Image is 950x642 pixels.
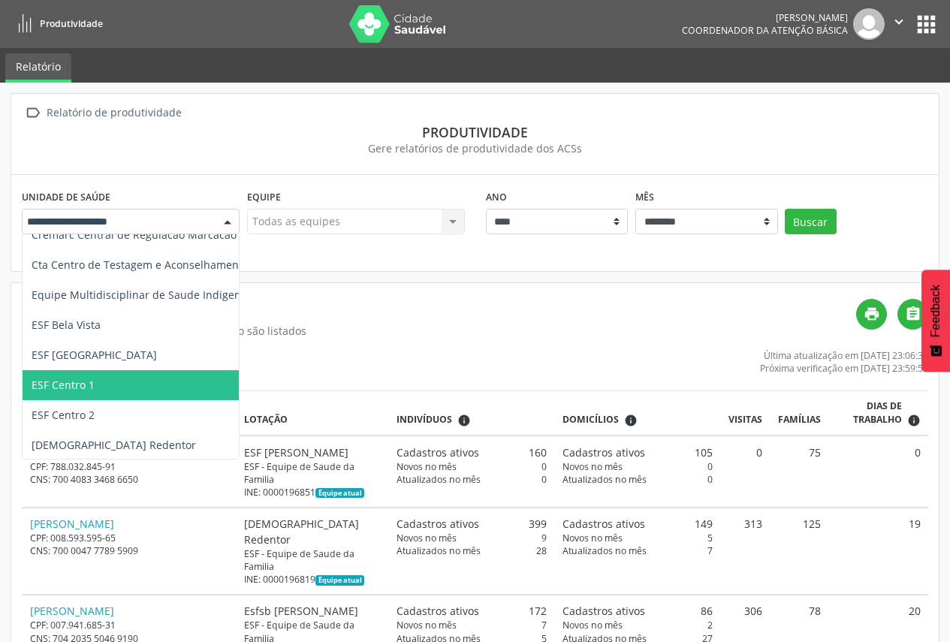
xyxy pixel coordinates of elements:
span: Feedback [929,285,942,337]
span: ESF Bela Vista [32,318,101,332]
span: Cremarc Central de Regulacao Marcacao Avaliacao e Controle [32,228,342,242]
div: 0 [562,473,713,486]
span: Atualizados no mês [397,544,481,557]
span: Coordenador da Atenção Básica [682,24,848,37]
span: Produtividade [40,17,103,30]
i: <div class="text-left"> <div> <strong>Cadastros ativos:</strong> Cadastros que estão vinculados a... [624,414,638,427]
button:  [885,8,913,40]
div: CPF: 007.941.685-31 [30,619,228,631]
td: 0 [720,436,770,507]
a: print [856,299,887,330]
span: Novos no mês [562,619,623,631]
span: Esta é a equipe atual deste Agente [315,575,364,586]
td: 75 [770,436,828,507]
span: Cadastros ativos [562,516,645,532]
span: Atualizados no mês [397,473,481,486]
button: Buscar [785,209,837,234]
span: Dias de trabalho [837,399,902,427]
div: 9 [397,532,547,544]
i: print [864,306,880,322]
div: 0 [562,460,713,473]
span: Cadastros ativos [562,445,645,460]
div: CNS: 700 4083 3468 6650 [30,473,228,486]
span: Novos no mês [562,532,623,544]
div: INE: 0000196851 [244,486,381,499]
td: 125 [770,508,828,595]
i:  [22,102,44,124]
a: Produtividade [11,11,103,36]
span: Indivíduos [397,413,452,426]
th: Lotação [236,391,388,436]
button: Feedback - Mostrar pesquisa [921,270,950,372]
h4: Relatório de produtividade [22,299,856,318]
div: 105 [562,445,713,460]
i: <div class="text-left"> <div> <strong>Cadastros ativos:</strong> Cadastros que estão vinculados a... [457,414,471,427]
span: ESF Centro 1 [32,378,95,392]
th: Visitas [720,391,770,436]
td: 0 [828,436,928,507]
i: Dias em que o(a) ACS fez pelo menos uma visita, ou ficha de cadastro individual ou cadastro domic... [907,414,921,427]
div: Gere relatórios de produtividade dos ACSs [22,140,928,156]
div: CNS: 700 0047 7789 5909 [30,544,228,557]
div: 399 [397,516,547,532]
div: Próxima verificação em [DATE] 23:59:59 [760,362,928,375]
div: 160 [397,445,547,460]
span: Novos no mês [397,619,457,631]
div: ESF - Equipe de Saude da Familia [244,460,381,486]
div: Última atualização em [DATE] 23:06:33 [760,349,928,362]
span: Atualizados no mês [562,544,647,557]
div: 0 [397,460,547,473]
div: [DEMOGRAPHIC_DATA] Redentor [244,516,381,547]
td: 313 [720,508,770,595]
td: 19 [828,508,928,595]
span: Novos no mês [397,532,457,544]
span: Esta é a equipe atual deste Agente [315,488,364,499]
div: 5 [562,532,713,544]
div: 172 [397,603,547,619]
i:  [905,306,921,322]
div: 0 [397,473,547,486]
span: Novos no mês [397,460,457,473]
img: img [853,8,885,40]
div: Esfsb [PERSON_NAME] [244,603,381,619]
a:  Relatório de produtividade [22,102,184,124]
span: Domicílios [562,413,619,426]
i:  [891,14,907,30]
a: [PERSON_NAME] [30,604,114,618]
span: Novos no mês [562,460,623,473]
div: CPF: 008.593.595-65 [30,532,228,544]
a:  [897,299,928,330]
a: [PERSON_NAME] [30,517,114,531]
label: Unidade de saúde [22,185,110,209]
div: 7 [397,619,547,631]
div: Produtividade [22,124,928,140]
span: Cadastros ativos [562,603,645,619]
span: Cta Centro de Testagem e Aconselhamento de [GEOGRAPHIC_DATA] [32,258,372,272]
span: [DEMOGRAPHIC_DATA] Redentor [32,438,196,452]
div: [PERSON_NAME] [682,11,848,24]
span: ESF [GEOGRAPHIC_DATA] [32,348,157,362]
span: Cadastros ativos [397,516,479,532]
div: 28 [397,544,547,557]
div: 7 [562,544,713,557]
span: Cadastros ativos [397,445,479,460]
label: Mês [635,185,654,209]
span: ESF Centro 2 [32,408,95,422]
span: Cadastros ativos [397,603,479,619]
a: Relatório [5,53,71,83]
div: ESF - Equipe de Saude da Familia [244,547,381,573]
div: INE: 0000196819 [244,573,381,586]
div: 2 [562,619,713,631]
div: 149 [562,516,713,532]
button: apps [913,11,939,38]
div: Somente agentes ativos no mês selecionado são listados [22,323,856,339]
span: Atualizados no mês [562,473,647,486]
label: Equipe [247,185,281,209]
div: CPF: 788.032.845-91 [30,460,228,473]
div: 86 [562,603,713,619]
div: Relatório de produtividade [44,102,184,124]
label: Ano [486,185,507,209]
span: Equipe Multidisciplinar de Saude Indigena [32,288,247,302]
div: ESF [PERSON_NAME] [244,445,381,460]
th: Famílias [770,391,828,436]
